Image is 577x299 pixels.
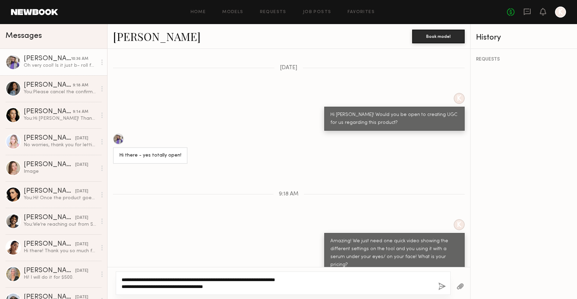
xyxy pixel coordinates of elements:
[24,55,71,62] div: [PERSON_NAME]
[24,115,97,122] div: You: Hi [PERSON_NAME]! Thank you for accepting- please come with hair and light/natural makeup do...
[24,161,75,168] div: [PERSON_NAME]
[5,32,42,40] span: Messages
[24,142,97,148] div: No worries, thank you for letting me know :) Looking forward to the shoot!
[24,274,97,281] div: Hi! I will do it for $500.
[24,108,73,115] div: [PERSON_NAME]
[412,30,465,43] button: Book model
[75,135,88,142] div: [DATE]
[71,56,88,62] div: 10:36 AM
[24,195,97,201] div: You: Hi! Once the product goes live I can share!
[24,267,75,274] div: [PERSON_NAME]
[113,29,201,44] a: [PERSON_NAME]
[260,10,286,14] a: Requests
[75,188,88,195] div: [DATE]
[24,214,75,221] div: [PERSON_NAME]
[555,7,566,18] a: K
[24,221,97,228] div: You: We’re reaching out from SUTRA—we’ll be at a trade show this week in [GEOGRAPHIC_DATA] at the...
[412,33,465,39] a: Book model
[24,188,75,195] div: [PERSON_NAME]
[75,162,88,168] div: [DATE]
[119,152,181,160] div: Hi there - yes totally open!
[24,168,97,175] div: Image
[24,82,73,89] div: [PERSON_NAME]
[75,241,88,248] div: [DATE]
[24,62,97,69] div: Oh very cool! Is it just b- roll footage or also scripted shots?
[24,135,75,142] div: [PERSON_NAME]
[348,10,375,14] a: Favorites
[75,268,88,274] div: [DATE]
[24,89,97,95] div: You: Please cancel the confirmation! Thanks
[303,10,331,14] a: Job Posts
[280,65,297,71] span: [DATE]
[330,237,459,269] div: Amazing! We just need one quick video showing the different settings on the tool and you using it...
[476,57,572,62] div: REQUESTS
[73,109,88,115] div: 9:14 AM
[75,215,88,221] div: [DATE]
[24,241,75,248] div: [PERSON_NAME]
[24,248,97,254] div: Hi there! Thank you so much for reaching out and considering me for this opportunity , I’d love t...
[476,34,572,42] div: History
[279,191,298,197] span: 9:18 AM
[73,82,88,89] div: 9:18 AM
[330,111,459,127] div: Hi [PERSON_NAME]! Would you be open to creating UGC for us regarding this product?
[191,10,206,14] a: Home
[222,10,243,14] a: Models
